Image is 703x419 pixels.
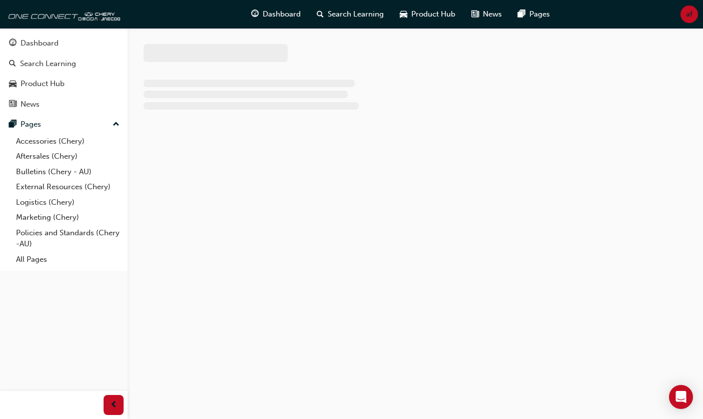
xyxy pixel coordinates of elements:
[12,149,124,164] a: Aftersales (Chery)
[400,8,407,21] span: car-icon
[483,9,502,20] span: News
[21,38,59,49] div: Dashboard
[4,75,124,93] a: Product Hub
[12,179,124,195] a: External Resources (Chery)
[243,4,309,25] a: guage-iconDashboard
[463,4,510,25] a: news-iconNews
[21,78,65,90] div: Product Hub
[471,8,479,21] span: news-icon
[113,118,120,131] span: up-icon
[20,58,76,70] div: Search Learning
[21,119,41,130] div: Pages
[4,32,124,115] button: DashboardSearch LearningProduct HubNews
[4,34,124,53] a: Dashboard
[9,60,16,69] span: search-icon
[12,134,124,149] a: Accessories (Chery)
[9,39,17,48] span: guage-icon
[12,210,124,225] a: Marketing (Chery)
[317,8,324,21] span: search-icon
[309,4,392,25] a: search-iconSearch Learning
[5,4,120,24] img: oneconnect
[529,9,550,20] span: Pages
[251,8,259,21] span: guage-icon
[110,399,118,411] span: prev-icon
[4,115,124,134] button: Pages
[12,195,124,210] a: Logistics (Chery)
[411,9,455,20] span: Product Hub
[686,9,692,20] span: af
[9,80,17,89] span: car-icon
[9,100,17,109] span: news-icon
[4,95,124,114] a: News
[518,8,525,21] span: pages-icon
[263,9,301,20] span: Dashboard
[12,225,124,252] a: Policies and Standards (Chery -AU)
[510,4,558,25] a: pages-iconPages
[12,252,124,267] a: All Pages
[12,164,124,180] a: Bulletins (Chery - AU)
[392,4,463,25] a: car-iconProduct Hub
[669,385,693,409] div: Open Intercom Messenger
[21,99,40,110] div: News
[9,120,17,129] span: pages-icon
[680,6,698,23] button: af
[328,9,384,20] span: Search Learning
[4,55,124,73] a: Search Learning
